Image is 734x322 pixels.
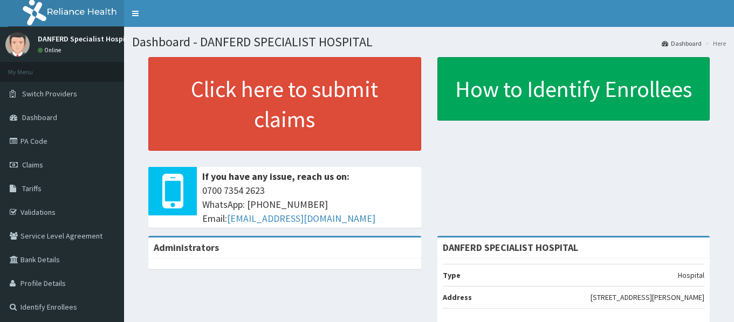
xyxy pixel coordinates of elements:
h1: Dashboard - DANFERD SPECIALIST HOSPITAL [132,35,726,49]
a: Dashboard [662,39,702,48]
b: Type [443,270,461,280]
li: Here [703,39,726,48]
p: Hospital [678,270,704,281]
img: User Image [5,32,30,57]
a: Click here to submit claims [148,57,421,151]
span: Claims [22,160,43,170]
strong: DANFERD SPECIALIST HOSPITAL [443,241,578,254]
span: Switch Providers [22,89,77,99]
span: Tariffs [22,184,42,193]
a: Online [38,46,64,54]
b: Administrators [154,241,219,254]
p: [STREET_ADDRESS][PERSON_NAME] [591,292,704,303]
a: [EMAIL_ADDRESS][DOMAIN_NAME] [227,212,375,225]
span: Dashboard [22,113,57,122]
p: DANFERD Specialist Hospital [38,35,135,43]
a: How to Identify Enrollees [437,57,710,121]
span: 0700 7354 2623 WhatsApp: [PHONE_NUMBER] Email: [202,184,416,225]
b: Address [443,292,472,302]
b: If you have any issue, reach us on: [202,170,349,183]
